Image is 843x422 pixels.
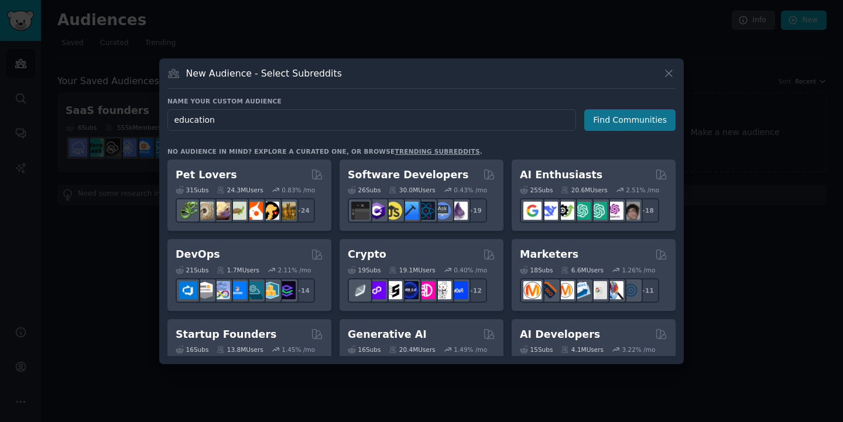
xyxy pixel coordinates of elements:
img: cockatiel [245,202,263,220]
img: csharp [368,202,386,220]
img: iOSProgramming [400,202,419,220]
div: 16 Sub s [348,345,381,354]
img: Docker_DevOps [212,281,230,299]
img: googleads [589,281,607,299]
div: 15 Sub s [520,345,553,354]
img: chatgpt_promptDesign [573,202,591,220]
h2: Startup Founders [176,327,276,342]
img: defiblockchain [417,281,435,299]
img: bigseo [540,281,558,299]
img: MarketingResearch [605,281,623,299]
img: Emailmarketing [573,281,591,299]
div: 1.45 % /mo [282,345,315,354]
img: reactnative [417,202,435,220]
div: + 18 [635,198,659,223]
div: 1.26 % /mo [622,266,656,274]
img: herpetology [179,202,197,220]
h2: Software Developers [348,168,468,182]
h2: AI Developers [520,327,600,342]
h2: AI Enthusiasts [520,168,602,182]
div: + 14 [290,278,315,303]
h2: Marketers [520,247,578,262]
img: CryptoNews [433,281,451,299]
div: 2.51 % /mo [626,186,659,194]
div: 19 Sub s [348,266,381,274]
div: 4.1M Users [561,345,604,354]
img: dogbreed [277,202,296,220]
img: AskMarketing [556,281,574,299]
input: Pick a short name, like "Digital Marketers" or "Movie-Goers" [167,109,576,131]
div: 1.7M Users [217,266,259,274]
div: + 19 [462,198,487,223]
img: AskComputerScience [433,202,451,220]
img: PlatformEngineers [277,281,296,299]
div: 3.22 % /mo [622,345,656,354]
div: 16 Sub s [176,345,208,354]
img: OnlineMarketing [622,281,640,299]
div: 20.6M Users [561,186,607,194]
img: ballpython [196,202,214,220]
img: aws_cdk [261,281,279,299]
div: 26 Sub s [348,186,381,194]
img: 0xPolygon [368,281,386,299]
div: 21 Sub s [176,266,208,274]
div: 31 Sub s [176,186,208,194]
img: defi_ [450,281,468,299]
div: 0.83 % /mo [282,186,315,194]
div: 25 Sub s [520,186,553,194]
div: + 12 [462,278,487,303]
img: software [351,202,369,220]
h3: Name your custom audience [167,97,676,105]
div: 30.0M Users [389,186,435,194]
img: learnjavascript [384,202,402,220]
img: ethstaker [384,281,402,299]
h2: Pet Lovers [176,168,237,182]
img: DeepSeek [540,202,558,220]
a: trending subreddits [395,148,479,155]
div: 20.4M Users [389,345,435,354]
img: chatgpt_prompts_ [589,202,607,220]
img: AWS_Certified_Experts [196,281,214,299]
div: No audience in mind? Explore a curated one, or browse . [167,147,482,155]
img: OpenAIDev [605,202,623,220]
img: AItoolsCatalog [556,202,574,220]
h3: New Audience - Select Subreddits [186,67,342,79]
div: 13.8M Users [217,345,263,354]
img: content_marketing [523,281,542,299]
img: DevOpsLinks [228,281,246,299]
div: 19.1M Users [389,266,435,274]
div: + 24 [290,198,315,223]
img: ArtificalIntelligence [622,202,640,220]
div: + 11 [635,278,659,303]
div: 18 Sub s [520,266,553,274]
div: 0.43 % /mo [454,186,487,194]
img: azuredevops [179,281,197,299]
div: 24.3M Users [217,186,263,194]
h2: DevOps [176,247,220,262]
img: turtle [228,202,246,220]
img: PetAdvice [261,202,279,220]
div: 2.11 % /mo [278,266,311,274]
img: GoogleGeminiAI [523,202,542,220]
img: elixir [450,202,468,220]
img: ethfinance [351,281,369,299]
h2: Generative AI [348,327,427,342]
img: platformengineering [245,281,263,299]
img: web3 [400,281,419,299]
h2: Crypto [348,247,386,262]
div: 6.6M Users [561,266,604,274]
img: leopardgeckos [212,202,230,220]
button: Find Communities [584,109,676,131]
div: 1.49 % /mo [454,345,487,354]
div: 0.40 % /mo [454,266,487,274]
